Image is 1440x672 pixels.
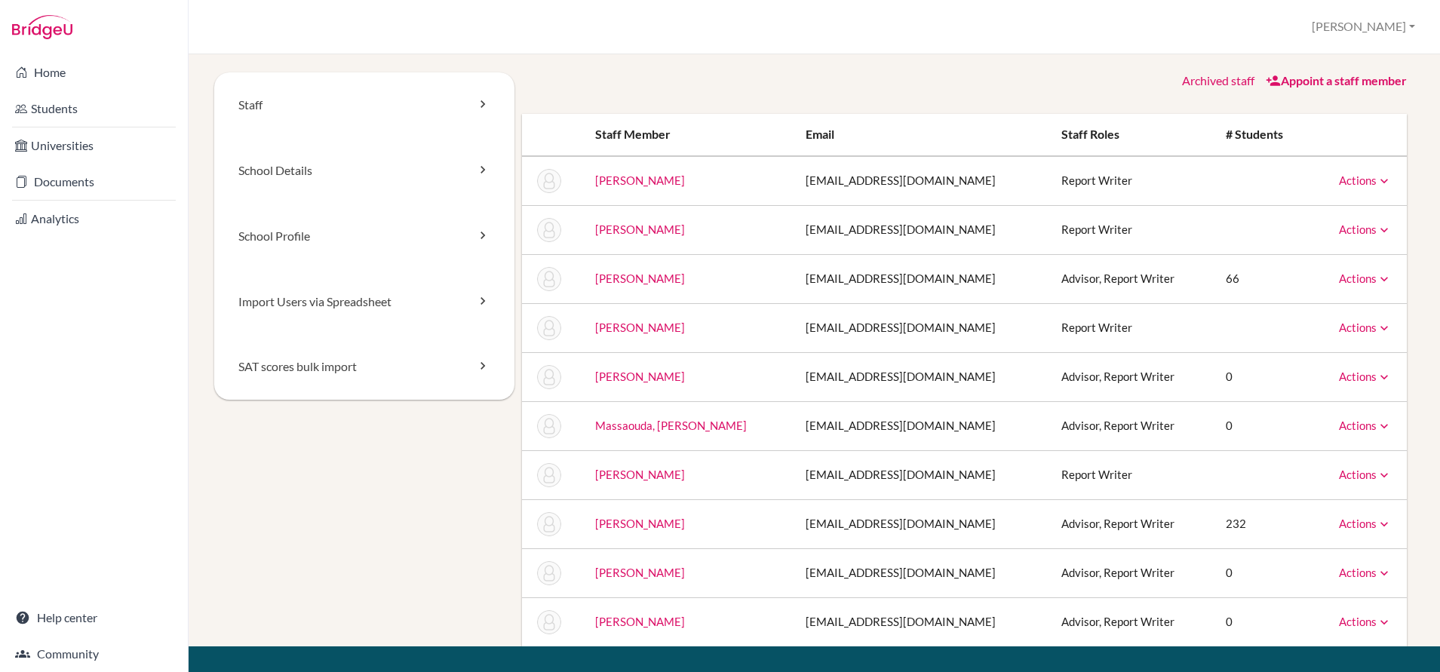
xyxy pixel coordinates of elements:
[537,414,561,438] img: Nejla Ben Massaouda
[1049,401,1214,450] td: Advisor, Report Writer
[1214,499,1311,548] td: 232
[583,114,794,156] th: Staff member
[1214,401,1311,450] td: 0
[794,205,1050,254] td: [EMAIL_ADDRESS][DOMAIN_NAME]
[794,597,1050,646] td: [EMAIL_ADDRESS][DOMAIN_NAME]
[1049,114,1214,156] th: Staff roles
[3,94,185,124] a: Students
[1339,272,1392,285] a: Actions
[1182,73,1254,87] a: Archived staff
[3,57,185,87] a: Home
[1049,499,1214,548] td: Advisor, Report Writer
[537,512,561,536] img: Pascale Thomas
[794,352,1050,401] td: [EMAIL_ADDRESS][DOMAIN_NAME]
[3,603,185,633] a: Help center
[1049,205,1214,254] td: Report Writer
[1049,156,1214,206] td: Report Writer
[3,167,185,197] a: Documents
[3,639,185,669] a: Community
[1214,352,1311,401] td: 0
[214,138,514,204] a: School Details
[794,254,1050,303] td: [EMAIL_ADDRESS][DOMAIN_NAME]
[3,204,185,234] a: Analytics
[794,548,1050,597] td: [EMAIL_ADDRESS][DOMAIN_NAME]
[1339,222,1392,236] a: Actions
[595,566,685,579] a: [PERSON_NAME]
[1049,352,1214,401] td: Advisor, Report Writer
[595,222,685,236] a: [PERSON_NAME]
[537,267,561,291] img: Bridget Coughlin
[595,272,685,285] a: [PERSON_NAME]
[214,72,514,138] a: Staff
[1049,254,1214,303] td: Advisor, Report Writer
[1214,597,1311,646] td: 0
[1214,114,1311,156] th: # students
[1049,450,1214,499] td: Report Writer
[537,169,561,193] img: Fatima Baroudi
[595,468,685,481] a: [PERSON_NAME]
[1049,597,1214,646] td: Advisor, Report Writer
[794,114,1050,156] th: Email
[214,269,514,335] a: Import Users via Spreadsheet
[794,401,1050,450] td: [EMAIL_ADDRESS][DOMAIN_NAME]
[1266,73,1407,87] a: Appoint a staff member
[537,463,561,487] img: Eric Spreng
[1339,370,1392,383] a: Actions
[537,365,561,389] img: Cory Haugen
[537,218,561,242] img: Joseph Bedetti
[794,499,1050,548] td: [EMAIL_ADDRESS][DOMAIN_NAME]
[1339,173,1392,187] a: Actions
[1305,13,1422,41] button: [PERSON_NAME]
[1214,548,1311,597] td: 0
[595,419,747,432] a: Massaouda, [PERSON_NAME]
[1339,468,1392,481] a: Actions
[1339,321,1392,334] a: Actions
[794,156,1050,206] td: [EMAIL_ADDRESS][DOMAIN_NAME]
[537,610,561,634] img: Danyi Wu
[12,15,72,39] img: Bridge-U
[1339,566,1392,579] a: Actions
[1339,517,1392,530] a: Actions
[794,450,1050,499] td: [EMAIL_ADDRESS][DOMAIN_NAME]
[214,334,514,400] a: SAT scores bulk import
[3,130,185,161] a: Universities
[537,316,561,340] img: Fatima Djelidi-Lakhdar
[595,370,685,383] a: [PERSON_NAME]
[1049,303,1214,352] td: Report Writer
[1339,615,1392,628] a: Actions
[1049,548,1214,597] td: Advisor, Report Writer
[595,615,685,628] a: [PERSON_NAME]
[595,173,685,187] a: [PERSON_NAME]
[537,561,561,585] img: Lauren Walter
[794,303,1050,352] td: [EMAIL_ADDRESS][DOMAIN_NAME]
[1214,254,1311,303] td: 66
[595,321,685,334] a: [PERSON_NAME]
[595,517,685,530] a: [PERSON_NAME]
[214,204,514,269] a: School Profile
[1339,419,1392,432] a: Actions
